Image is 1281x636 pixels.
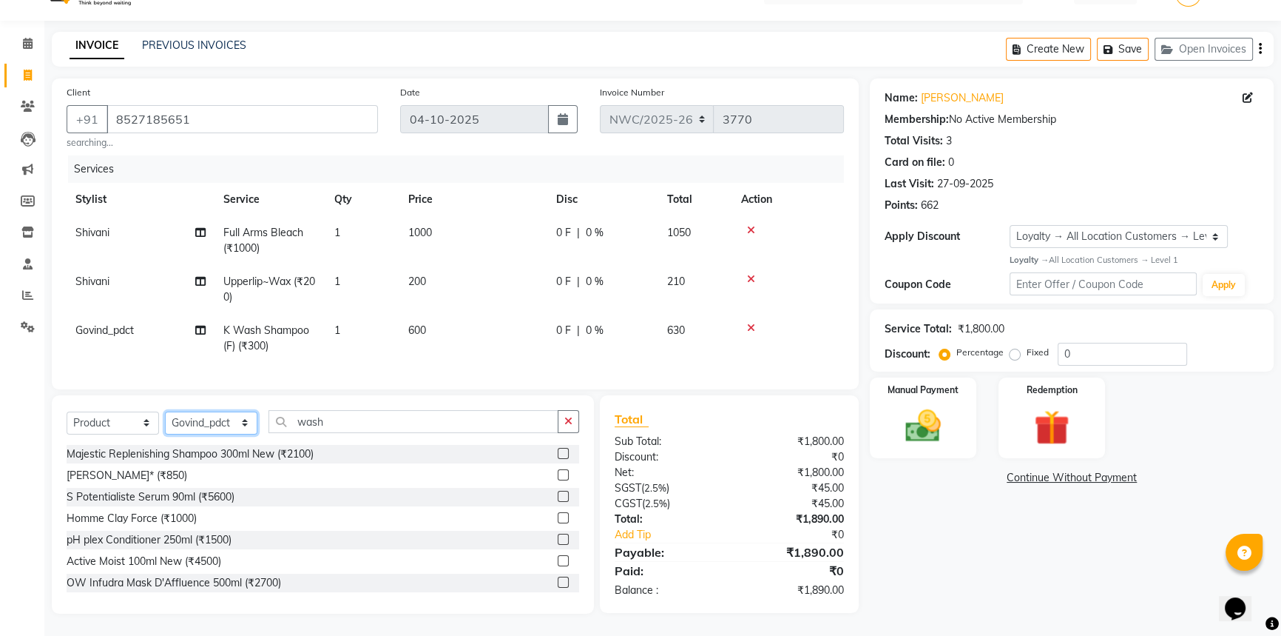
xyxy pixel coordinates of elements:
[1010,254,1259,267] div: All Location Customers → Level 1
[604,465,729,481] div: Net:
[1155,38,1253,61] button: Open Invoices
[334,324,340,337] span: 1
[615,481,641,495] span: SGST
[948,155,954,170] div: 0
[67,511,197,526] div: Homme Clay Force (₹1000)
[67,86,90,99] label: Client
[615,412,649,427] span: Total
[399,183,547,216] th: Price
[615,497,642,510] span: CGST
[142,39,246,52] a: PREVIOUS INVOICES
[408,324,426,337] span: 600
[67,468,187,483] div: [PERSON_NAME]* (₹850)
[921,198,939,213] div: 662
[223,226,303,255] span: Full Arms Bleach (₹1000)
[658,183,732,216] th: Total
[408,275,426,288] span: 200
[958,321,1004,337] div: ₹1,800.00
[885,155,945,170] div: Card on file:
[1010,255,1049,265] strong: Loyalty →
[604,449,729,465] div: Discount:
[888,384,959,397] label: Manual Payment
[1023,406,1081,450] img: _gift.svg
[67,105,108,133] button: +91
[586,225,604,241] span: 0 %
[667,275,685,288] span: 210
[586,323,604,338] span: 0 %
[644,482,666,494] span: 2.5%
[729,434,855,449] div: ₹1,800.00
[604,481,729,496] div: ( )
[729,465,855,481] div: ₹1,800.00
[604,434,729,449] div: Sub Total:
[577,323,580,338] span: |
[946,133,952,149] div: 3
[75,275,109,288] span: Shivani
[67,183,214,216] th: Stylist
[586,274,604,289] span: 0 %
[67,575,281,591] div: OW Infudra Mask D'Affluence 500ml (₹2700)
[750,527,855,543] div: ₹0
[729,481,855,496] div: ₹45.00
[873,470,1271,486] a: Continue Without Payment
[604,527,751,543] a: Add Tip
[729,449,855,465] div: ₹0
[667,324,685,337] span: 630
[885,90,918,106] div: Name:
[885,277,1010,292] div: Coupon Code
[885,198,918,213] div: Points:
[600,86,664,99] label: Invoice Number
[885,176,934,192] div: Last Visit:
[732,183,844,216] th: Action
[107,105,378,133] input: Search by Name/Mobile/Email/Code
[885,347,930,362] div: Discount:
[667,226,691,239] span: 1050
[214,183,325,216] th: Service
[556,274,571,289] span: 0 F
[604,583,729,598] div: Balance :
[885,229,1010,244] div: Apply Discount
[885,112,949,127] div: Membership:
[1219,577,1266,621] iframe: chat widget
[577,274,580,289] span: |
[885,321,952,337] div: Service Total:
[68,155,855,183] div: Services
[334,226,340,239] span: 1
[400,86,420,99] label: Date
[645,498,667,509] span: 2.5%
[729,562,855,580] div: ₹0
[604,562,729,580] div: Paid:
[75,226,109,239] span: Shivani
[885,133,943,149] div: Total Visits:
[1027,384,1078,397] label: Redemption
[325,183,399,216] th: Qty
[67,489,234,505] div: S Potentialiste Serum 90ml (₹5600)
[956,346,1004,359] label: Percentage
[729,543,855,561] div: ₹1,890.00
[75,324,134,337] span: Govind_pdct
[921,90,1004,106] a: [PERSON_NAME]
[1203,274,1245,296] button: Apply
[729,496,855,512] div: ₹45.00
[604,512,729,527] div: Total:
[223,275,315,304] span: Upperlip~Wax (₹200)
[1006,38,1091,61] button: Create New
[547,183,658,216] th: Disc
[67,136,378,150] small: searching...
[729,512,855,527] div: ₹1,890.00
[604,496,729,512] div: ( )
[334,275,340,288] span: 1
[67,532,231,548] div: pH plex Conditioner 250ml (₹1500)
[1010,272,1197,295] input: Enter Offer / Coupon Code
[70,33,124,59] a: INVOICE
[1027,346,1049,359] label: Fixed
[729,583,855,598] div: ₹1,890.00
[937,176,993,192] div: 27-09-2025
[67,554,221,569] div: Active Moist 100ml New (₹4500)
[408,226,432,239] span: 1000
[1097,38,1149,61] button: Save
[556,323,571,338] span: 0 F
[67,446,314,462] div: Majestic Replenishing Shampoo 300ml New (₹2100)
[894,406,952,446] img: _cash.svg
[556,225,571,241] span: 0 F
